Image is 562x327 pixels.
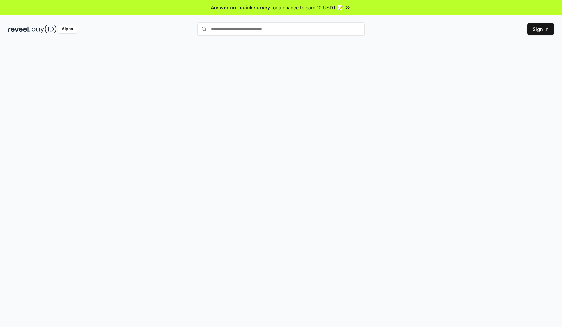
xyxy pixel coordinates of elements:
[58,25,77,33] div: Alpha
[271,4,343,11] span: for a chance to earn 10 USDT 📝
[32,25,57,33] img: pay_id
[211,4,270,11] span: Answer our quick survey
[8,25,30,33] img: reveel_dark
[527,23,554,35] button: Sign In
